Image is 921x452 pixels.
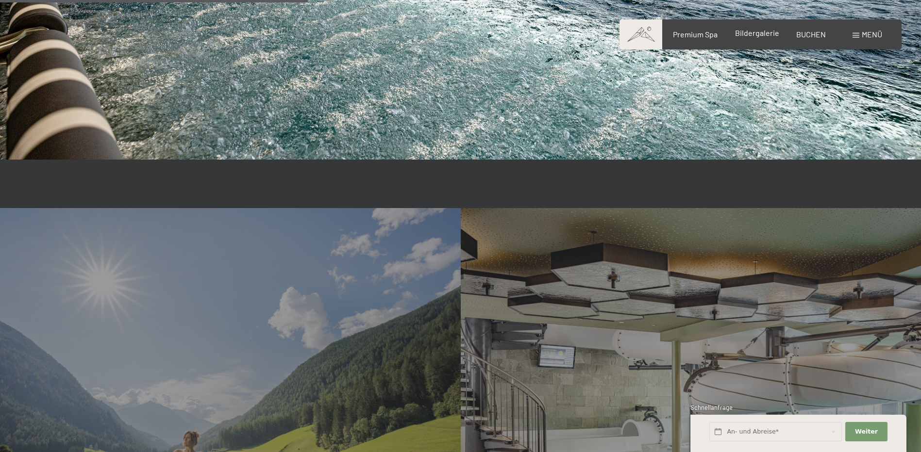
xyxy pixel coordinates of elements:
a: Premium Spa [673,30,718,39]
a: BUCHEN [796,30,826,39]
span: Menü [862,30,882,39]
span: Weiter [855,427,878,436]
a: Bildergalerie [735,28,779,37]
button: Weiter [845,422,887,442]
span: Schnellanfrage [690,404,733,411]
